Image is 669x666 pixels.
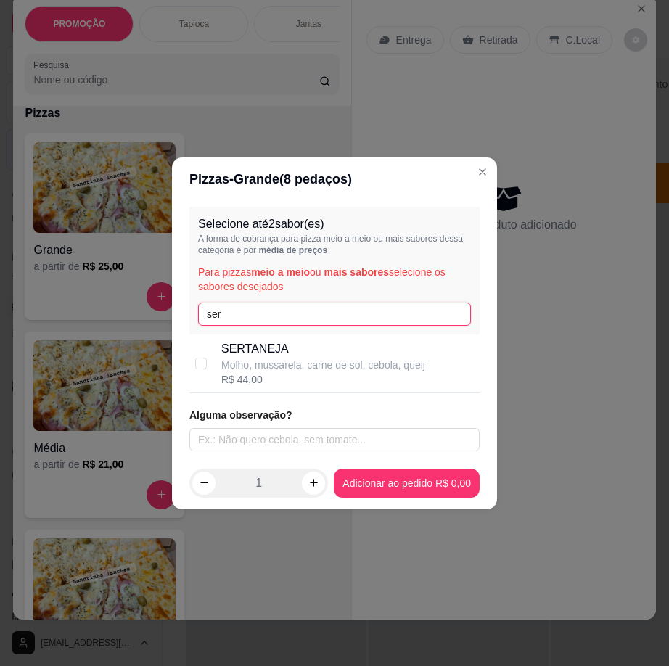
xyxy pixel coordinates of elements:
button: increase-product-quantity [302,472,325,495]
button: decrease-product-quantity [192,472,216,495]
input: Ex.: Não quero cebola, sem tomate... [189,428,480,451]
p: 1 [255,474,262,492]
p: Para pizzas ou selecione os sabores desejados [198,265,471,294]
button: Adicionar ao pedido R$ 0,00 [334,469,480,498]
p: Selecione até 2 sabor(es) [198,215,471,233]
span: média de preços [258,245,327,255]
span: mais sabores [324,266,390,278]
input: Pesquise pelo nome do sabor [198,303,471,326]
p: A forma de cobrança para pizza meio a meio ou mais sabores dessa categoria é por [198,233,471,256]
article: Alguma observação? [189,408,480,422]
p: Molho, mussarela, carne de sol, cebola, queij [221,358,425,372]
span: meio a meio [251,266,310,278]
p: SERTANEJA [221,340,425,358]
div: R$ 44,00 [221,372,425,387]
button: Close [471,160,494,184]
div: Pizzas - Grande ( 8 pedaços) [189,169,480,189]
